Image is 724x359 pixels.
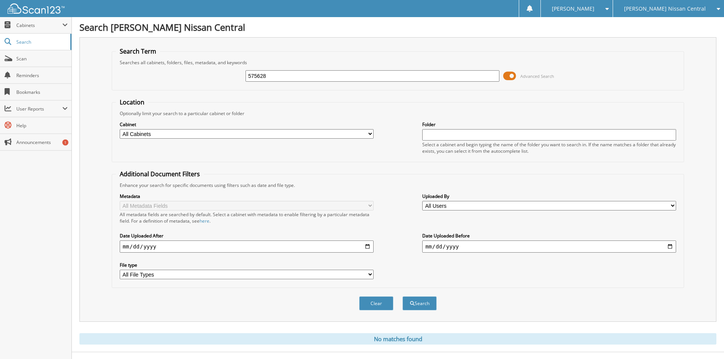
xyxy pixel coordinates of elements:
[120,193,374,199] label: Metadata
[120,232,374,239] label: Date Uploaded After
[422,232,676,239] label: Date Uploaded Before
[120,211,374,224] div: All metadata fields are searched by default. Select a cabinet with metadata to enable filtering b...
[624,6,706,11] span: [PERSON_NAME] Nissan Central
[200,218,209,224] a: here
[359,296,393,310] button: Clear
[422,121,676,128] label: Folder
[16,139,68,145] span: Announcements
[116,59,680,66] div: Searches all cabinets, folders, files, metadata, and keywords
[16,106,62,112] span: User Reports
[116,98,148,106] legend: Location
[16,55,68,62] span: Scan
[16,89,68,95] span: Bookmarks
[16,122,68,129] span: Help
[422,193,676,199] label: Uploaded By
[16,22,62,28] span: Cabinets
[120,240,374,253] input: start
[116,182,680,188] div: Enhance your search for specific documents using filters such as date and file type.
[8,3,65,14] img: scan123-logo-white.svg
[116,170,204,178] legend: Additional Document Filters
[79,21,716,33] h1: Search [PERSON_NAME] Nissan Central
[16,39,67,45] span: Search
[62,139,68,145] div: 1
[120,121,374,128] label: Cabinet
[16,72,68,79] span: Reminders
[116,47,160,55] legend: Search Term
[552,6,594,11] span: [PERSON_NAME]
[120,262,374,268] label: File type
[520,73,554,79] span: Advanced Search
[79,333,716,345] div: No matches found
[422,141,676,154] div: Select a cabinet and begin typing the name of the folder you want to search in. If the name match...
[422,240,676,253] input: end
[116,110,680,117] div: Optionally limit your search to a particular cabinet or folder
[402,296,437,310] button: Search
